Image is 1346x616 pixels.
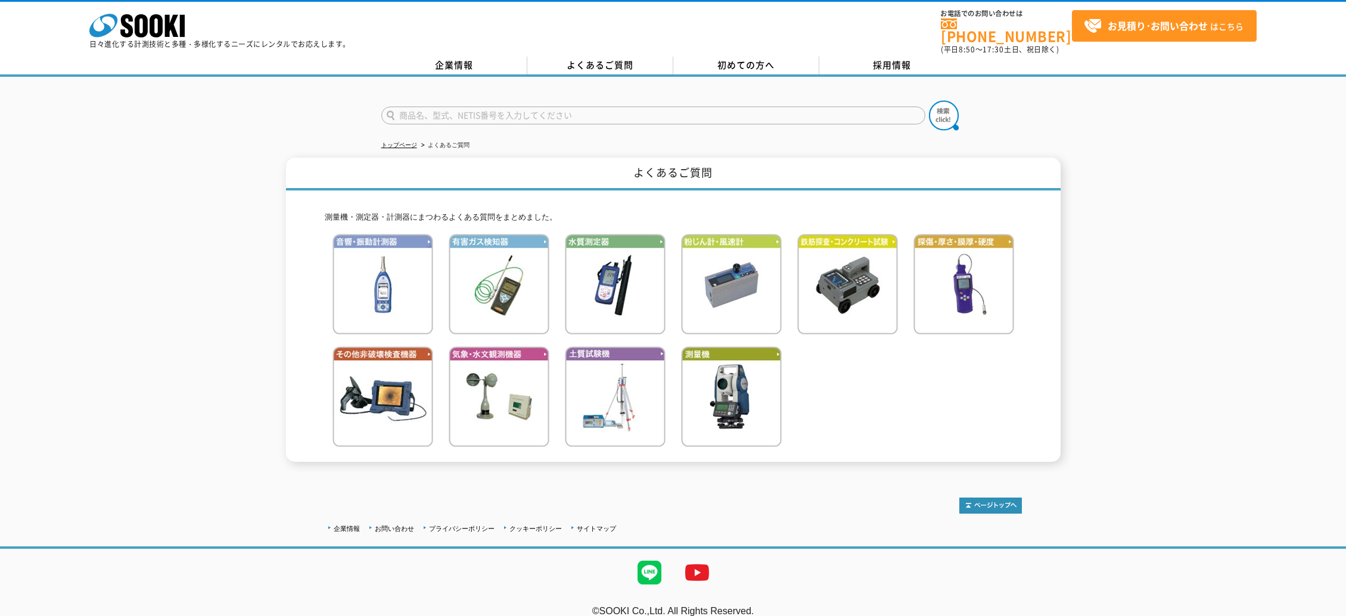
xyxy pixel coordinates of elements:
[325,211,1022,224] p: 測量機・測定器・計測器にまつわるよくある質問をまとめました。
[959,498,1022,514] img: トップページへ
[929,101,959,130] img: btn_search.png
[527,57,673,74] a: よくあるご質問
[89,40,350,48] p: 日々進化する計測技術と多種・多様化するニーズにレンタルでお応えします。
[286,158,1061,190] h1: よくあるご質問
[429,525,495,532] a: プライバシーポリシー
[381,57,527,74] a: 企業情報
[819,57,965,74] a: 採用情報
[673,57,819,74] a: 初めての方へ
[717,58,775,71] span: 初めての方へ
[941,18,1072,43] a: [PHONE_NUMBER]
[626,549,673,596] img: LINE
[565,234,666,334] img: 水質測定器
[449,346,549,447] img: 気象・水文観測機器
[959,44,975,55] span: 8:50
[332,234,433,334] img: 音響・振動計測器
[1084,17,1244,35] span: はこちら
[449,234,549,334] img: 有害ガス検知器
[381,107,925,124] input: 商品名、型式、NETIS番号を入力してください
[381,142,417,148] a: トップページ
[577,525,616,532] a: サイトマップ
[941,10,1072,17] span: お電話でのお問い合わせは
[681,234,782,334] img: 粉じん計・風速計
[509,525,562,532] a: クッキーポリシー
[565,346,666,447] img: 土質試験機
[334,525,360,532] a: 企業情報
[913,234,1014,334] img: 探傷・厚さ・膜厚・硬度
[1108,18,1208,33] strong: お見積り･お問い合わせ
[419,139,470,152] li: よくあるご質問
[1072,10,1257,42] a: お見積り･お問い合わせはこちら
[941,44,1059,55] span: (平日 ～ 土日、祝日除く)
[681,346,782,447] img: 測量機
[673,549,721,596] img: YouTube
[983,44,1004,55] span: 17:30
[375,525,414,532] a: お問い合わせ
[797,234,898,334] img: 鉄筋検査・コンクリート試験
[332,346,433,447] img: その他非破壊検査機器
